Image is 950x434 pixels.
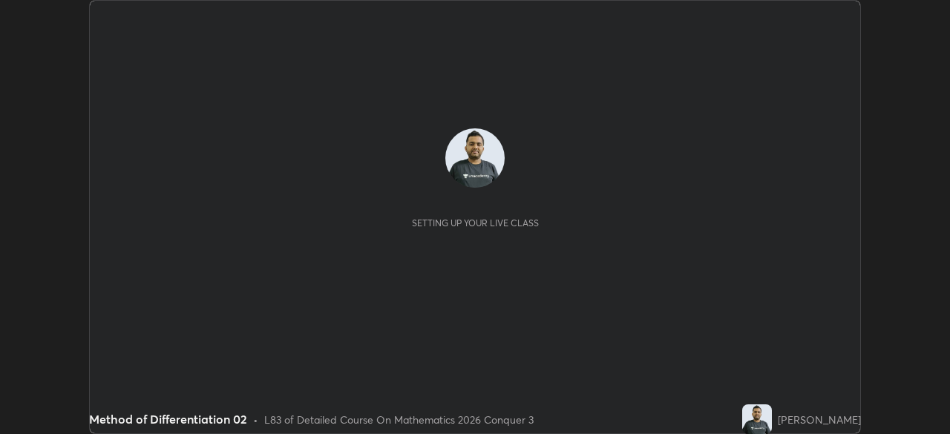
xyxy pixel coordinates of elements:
div: [PERSON_NAME] [778,412,861,427]
div: • [253,412,258,427]
div: Method of Differentiation 02 [89,410,247,428]
div: L83 of Detailed Course On Mathematics 2026 Conquer 3 [264,412,534,427]
div: Setting up your live class [412,217,539,228]
img: f292c3bc2352430695c83c150198b183.jpg [445,128,505,188]
img: f292c3bc2352430695c83c150198b183.jpg [742,404,772,434]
